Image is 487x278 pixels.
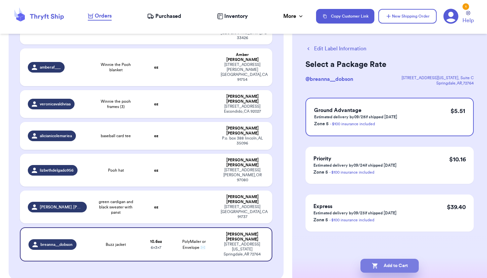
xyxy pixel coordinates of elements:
[314,122,329,126] span: Zone 5
[221,158,264,168] div: [PERSON_NAME] [PERSON_NAME]
[221,242,263,257] div: [STREET_ADDRESS][US_STATE] Springdale , AR 72764
[40,65,61,70] span: amberaf___
[40,242,73,247] span: breanna__dobson
[224,12,248,20] span: Inventory
[155,12,181,20] span: Purchased
[106,242,126,247] span: Buzz jacket
[154,65,158,69] strong: oz
[221,94,264,104] div: [PERSON_NAME] [PERSON_NAME]
[313,210,397,216] p: Estimated delivery by 09/23 if shipped [DATE]
[221,136,264,146] div: P.o. box 388 lincoln , AL 35096
[305,45,366,53] button: Edit Label Information
[462,17,474,25] span: Help
[95,99,137,109] span: Winnie the pooh frames (3)
[101,133,131,139] span: baseball card tee
[283,12,304,20] div: More
[329,170,374,174] a: - $100 insurance included
[402,81,474,86] div: Springdale , AR , 72764
[40,168,74,173] span: lizbethdelgado956
[305,59,474,70] h2: Select a Package Rate
[447,202,466,212] p: $ 39.40
[221,126,264,136] div: [PERSON_NAME] [PERSON_NAME]
[221,62,264,82] div: [STREET_ADDRESS][PERSON_NAME] [GEOGRAPHIC_DATA] , CA 91754
[451,106,465,116] p: $ 5.51
[402,75,474,81] div: [STREET_ADDRESS][US_STATE] , Suite C
[443,9,459,24] a: 1
[88,12,112,21] a: Orders
[221,168,264,183] div: [STREET_ADDRESS] [PERSON_NAME] , OR 97080
[95,12,112,20] span: Orders
[313,204,332,209] span: Express
[95,62,137,73] span: Winnie the Pooh blanket
[151,246,161,250] span: 6 x 3 x 7
[95,199,137,215] span: green cardigan and black sweater with panst
[314,114,397,120] p: Estimated delivery by 09/25 if shipped [DATE]
[40,204,82,210] span: [PERSON_NAME].[PERSON_NAME]
[313,170,328,175] span: Zone 5
[221,232,263,242] div: [PERSON_NAME] [PERSON_NAME]
[449,155,466,164] p: $ 10.16
[360,259,419,273] button: Add to Cart
[316,9,374,24] button: Copy Customer Link
[154,102,158,106] strong: oz
[462,11,474,25] a: Help
[217,12,248,20] a: Inventory
[108,168,124,173] span: Pooh hat
[154,168,158,172] strong: oz
[462,3,469,10] div: 1
[182,240,206,250] span: PolyMailer or Envelope ✉️
[150,240,162,244] strong: 10.6 oz
[40,133,72,139] span: alicianicolemariea
[147,12,181,20] a: Purchased
[40,101,71,107] span: veronicavaldiviaa
[313,218,328,222] span: Zone 5
[221,195,264,204] div: [PERSON_NAME] [PERSON_NAME]
[330,122,375,126] a: - $100 insurance included
[221,104,264,114] div: [STREET_ADDRESS] Escondido , CA 92027
[313,163,397,168] p: Estimated delivery by 09/24 if shipped [DATE]
[154,134,158,138] strong: oz
[154,205,158,209] strong: oz
[221,52,264,62] div: Amber [PERSON_NAME]
[313,156,331,161] span: Priority
[378,9,437,24] button: New Shipping Order
[314,108,361,113] span: Ground Advantage
[221,204,264,219] div: [STREET_ADDRESS] [GEOGRAPHIC_DATA] , CA 91737
[305,77,353,82] span: @ breanna__dobson
[329,218,374,222] a: - $100 insurance included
